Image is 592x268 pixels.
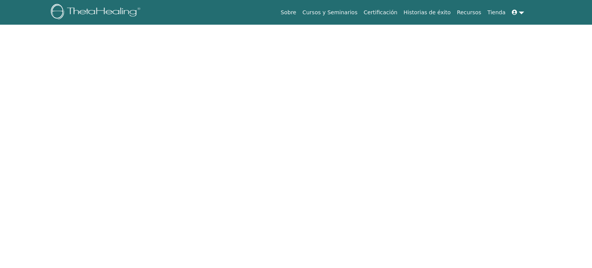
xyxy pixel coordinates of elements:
a: Sobre [277,5,299,20]
a: Historias de éxito [400,5,454,20]
a: Cursos y Seminarios [299,5,361,20]
img: logo.png [51,4,143,21]
a: Recursos [454,5,484,20]
a: Tienda [484,5,509,20]
a: Certificación [360,5,400,20]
